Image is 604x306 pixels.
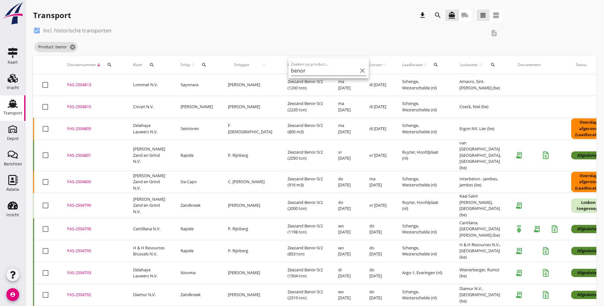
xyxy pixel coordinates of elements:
[434,11,442,19] i: search
[8,60,18,64] div: Kaart
[96,62,101,67] i: arrow_downward
[492,11,500,19] i: view_agenda
[33,10,71,20] div: Transport
[107,62,112,67] i: search
[330,262,362,284] td: di [DATE]
[7,86,19,90] div: Vracht
[220,193,280,218] td: [PERSON_NAME]
[362,118,394,140] td: di [DATE]
[419,11,426,19] i: download
[518,62,556,68] div: Documenten
[67,152,118,159] div: FAS-2504801
[43,27,111,34] label: Incl. historische transporten
[6,187,19,191] div: Relatie
[452,171,510,193] td: Interbeton - Jambes, Jambes (be)
[382,62,387,67] i: arrow_upward
[149,62,154,67] i: search
[67,270,118,276] div: FAS-2504793
[4,162,22,166] div: Berichten
[330,240,362,262] td: wo [DATE]
[280,284,330,306] td: Zeezand Benor 0/2 (2019 ton)
[202,62,207,67] i: search
[67,292,118,298] div: FAS-2504792
[173,284,220,306] td: Zandkreek
[125,140,173,171] td: [PERSON_NAME] Zand en Grind N.V.
[173,74,220,96] td: Sayonara
[362,96,394,118] td: di [DATE]
[280,96,330,118] td: Zeezand Benor 0/2 (2235 ton)
[513,267,525,279] i: receipt_long
[479,11,487,19] i: view_headline
[394,171,452,193] td: Schenge, Westerschelde (nl)
[330,96,362,118] td: ma [DATE]
[452,240,510,262] td: H & H Resources N.V., [GEOGRAPHIC_DATA] (be)
[4,111,22,115] div: Transport
[34,42,78,52] span: Product: benor
[330,218,362,240] td: wo [DATE]
[452,262,510,284] td: Wienerberger, Rumst (be)
[67,62,96,68] span: Dossiernummer
[67,248,118,254] div: FAS-2504795
[67,126,118,132] div: FAS-2504809
[330,74,362,96] td: ma [DATE]
[513,289,525,301] i: receipt_long
[125,118,173,140] td: Delahaye Lauwers N.V.
[67,82,118,88] div: FAS-2504813
[362,240,394,262] td: do [DATE]
[125,240,173,262] td: H & H Resources Brussels N.V.
[394,140,452,171] td: Ruyter, Hoofdplaat (nl)
[125,74,173,96] td: Lommat N.V.
[125,284,173,306] td: Diamur N.V.
[6,213,19,217] div: Inzicht
[513,149,525,162] i: receipt_long
[220,118,280,140] td: F [DEMOGRAPHIC_DATA]
[394,193,452,218] td: Ruyter, Hoofdplaat (nl)
[330,171,362,193] td: do [DATE]
[7,136,19,141] div: Depot
[173,96,220,118] td: [PERSON_NAME]
[394,118,452,140] td: Schenge, Westerschelde (nl)
[173,240,220,262] td: Rapide
[220,74,280,96] td: [PERSON_NAME]
[369,62,382,68] span: Lossen
[280,262,330,284] td: Zeezand Benor 0/2 (1504 ton)
[423,62,428,67] i: arrow_upward
[291,66,357,76] input: Zoeken op product...
[461,11,469,19] i: local_shipping
[452,74,510,96] td: Amacro, Sint-[PERSON_NAME] (be)
[362,171,394,193] td: ma [DATE]
[220,262,280,284] td: [PERSON_NAME]
[359,67,366,74] i: clear
[362,193,394,218] td: vr [DATE]
[394,96,452,118] td: Schenge, Westerschelde (nl)
[67,179,118,185] div: FAS-2504800
[280,171,330,193] td: Zeezand Benor 0/2 (916 m3)
[459,62,478,68] span: Loslocatie
[571,62,592,68] span: Status
[220,96,280,118] td: [PERSON_NAME]
[452,96,510,118] td: Coeck, Niel (be)
[452,140,510,171] td: van [GEOGRAPHIC_DATA] [GEOGRAPHIC_DATA], [GEOGRAPHIC_DATA] (be)
[330,118,362,140] td: ma [DATE]
[280,74,330,96] td: Zeezand Benor 0/2 (1200 ton)
[125,171,173,193] td: [PERSON_NAME] Zand en Grind N.V.
[255,62,272,67] i: arrow_upward
[362,262,394,284] td: do [DATE]
[67,202,118,209] div: FAS-2504799
[362,74,394,96] td: di [DATE]
[69,44,76,50] i: cancel
[280,218,330,240] td: Zeezand Benor 0/2 (1198 ton)
[452,218,510,240] td: Cantilana, [GEOGRAPHIC_DATA][PERSON_NAME] (be)
[1,2,24,25] img: logo-small.a267ee39.svg
[530,223,543,235] i: receipt_long
[220,240,280,262] td: P. Rijnberg
[394,262,452,284] td: Argo-1, Everingen (nl)
[133,57,165,73] div: Klant
[394,74,452,96] td: Schenge, Westerschelde (nl)
[125,218,173,240] td: Cantillana N.V.
[362,284,394,306] td: do [DATE]
[125,262,173,284] td: Delahaye Lauwers N.V.
[173,193,220,218] td: Zandkreek
[125,96,173,118] td: Covari N.V.
[190,62,196,67] i: arrow_upward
